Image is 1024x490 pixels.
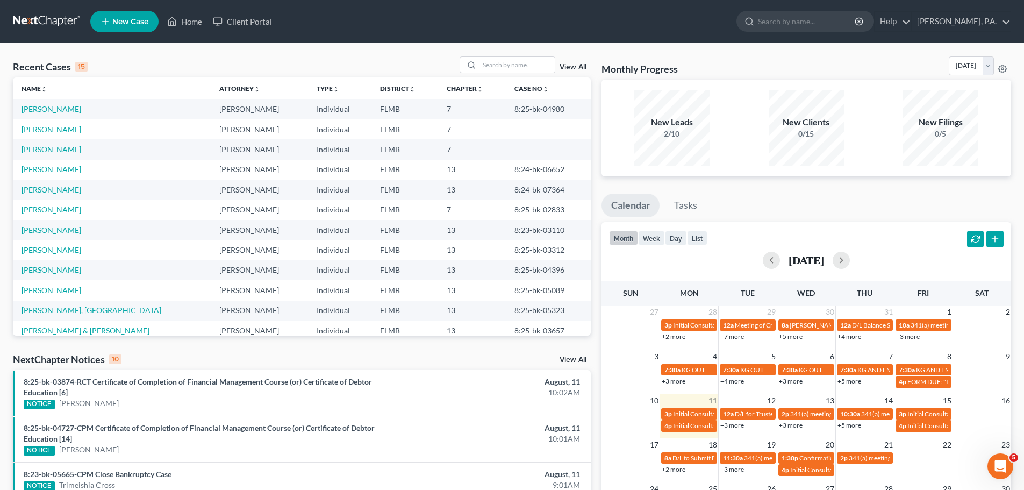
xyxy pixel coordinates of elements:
[24,400,55,409] div: NOTICE
[672,454,785,462] span: D/L to Submit Bank Stmt and P&L's to Tee
[782,366,798,374] span: 7:30a
[707,438,718,451] span: 18
[797,288,815,297] span: Wed
[723,321,734,329] span: 12a
[766,306,777,318] span: 29
[883,394,894,407] span: 14
[22,245,81,254] a: [PERSON_NAME]
[766,438,777,451] span: 19
[609,231,638,245] button: month
[662,465,685,473] a: +2 more
[665,231,687,245] button: day
[59,398,119,409] a: [PERSON_NAME]
[402,387,580,398] div: 10:02AM
[75,62,88,72] div: 15
[769,116,844,129] div: New Clients
[790,466,872,474] span: Initial Consultation via Phone
[673,410,727,418] span: Initial Consultation
[13,60,88,73] div: Recent Cases
[22,84,47,93] a: Nameunfold_more
[883,438,894,451] span: 21
[720,377,744,385] a: +4 more
[744,454,848,462] span: 341(a) meeting for [PERSON_NAME]
[634,116,710,129] div: New Leads
[720,421,744,429] a: +3 more
[623,288,639,297] span: Sun
[758,11,856,31] input: Search by name...
[664,422,672,430] span: 4p
[308,180,372,200] td: Individual
[22,165,81,174] a: [PERSON_NAME]
[875,12,911,31] a: Help
[779,332,803,340] a: +5 more
[211,180,307,200] td: [PERSON_NAME]
[506,260,591,280] td: 8:25-bk-04396
[22,104,81,113] a: [PERSON_NAME]
[903,116,978,129] div: New Filings
[506,200,591,219] td: 8:25-bk-02833
[514,84,549,93] a: Case Nounfold_more
[779,377,803,385] a: +3 more
[840,321,851,329] span: 12a
[333,86,339,93] i: unfold_more
[789,254,824,266] h2: [DATE]
[1000,394,1011,407] span: 16
[723,410,734,418] span: 12a
[371,240,438,260] td: FLMB
[638,231,665,245] button: week
[371,280,438,300] td: FLMB
[308,119,372,139] td: Individual
[371,321,438,340] td: FLMB
[308,301,372,321] td: Individual
[735,410,810,418] span: D/L for Trustee Docs (Clay)
[371,260,438,280] td: FLMB
[371,99,438,119] td: FLMB
[438,160,506,180] td: 13
[912,12,1011,31] a: [PERSON_NAME], P.A.
[720,332,744,340] a: +7 more
[649,394,660,407] span: 10
[254,86,260,93] i: unfold_more
[825,394,835,407] span: 13
[840,366,856,374] span: 7:30a
[211,99,307,119] td: [PERSON_NAME]
[560,356,586,364] a: View All
[109,354,121,364] div: 10
[664,454,671,462] span: 8a
[24,377,372,397] a: 8:25-bk-03874-RCT Certificate of Completion of Financial Management Course (or) Certificate of De...
[782,410,789,418] span: 2p
[371,139,438,159] td: FLMB
[371,301,438,321] td: FLMB
[899,378,906,386] span: 4p
[402,469,580,480] div: August, 11
[825,306,835,318] span: 30
[907,410,961,418] span: Initial Consultation
[402,377,580,387] div: August, 11
[22,286,81,295] a: [PERSON_NAME]
[308,260,372,280] td: Individual
[22,326,149,335] a: [PERSON_NAME] & [PERSON_NAME]
[371,119,438,139] td: FLMB
[1000,438,1011,451] span: 23
[662,377,685,385] a: +3 more
[790,321,878,329] span: [PERSON_NAME]'s SCHEDULE
[24,446,55,456] div: NOTICE
[664,321,672,329] span: 3p
[438,321,506,340] td: 13
[799,454,921,462] span: Confirmation hearing for [PERSON_NAME]
[402,423,580,434] div: August, 11
[662,332,685,340] a: +2 more
[680,288,699,297] span: Mon
[707,394,718,407] span: 11
[829,350,835,363] span: 6
[438,220,506,240] td: 13
[308,321,372,340] td: Individual
[918,288,929,297] span: Fri
[211,321,307,340] td: [PERSON_NAME]
[782,454,798,462] span: 1:30p
[634,129,710,139] div: 2/10
[857,288,872,297] span: Thu
[22,125,81,134] a: [PERSON_NAME]
[308,99,372,119] td: Individual
[211,240,307,260] td: [PERSON_NAME]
